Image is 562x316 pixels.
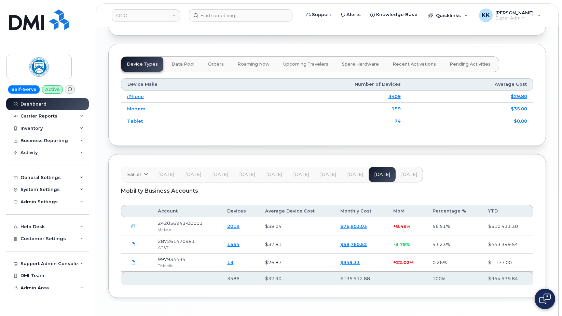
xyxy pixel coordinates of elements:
[393,223,396,229] span: +
[293,172,309,177] span: [DATE]
[340,260,360,265] a: $349.33
[511,94,527,99] a: $29.80
[189,9,292,22] input: Find something...
[227,260,233,265] a: 13
[158,227,173,232] span: Verizon
[312,11,331,18] span: Support
[259,272,334,285] th: $37.90
[395,118,401,124] a: 74
[227,223,239,229] a: 2019
[121,167,153,182] a: Earlier
[221,272,259,285] th: 3586
[158,263,173,268] span: TMobile
[127,238,140,250] a: OCC.287261470981_20250714_F.pdf
[426,272,482,285] th: 100%
[127,118,143,124] a: Tablet
[121,78,242,91] th: Device Make
[158,238,195,244] span: 287261470981
[436,13,461,18] span: Quicklinks
[396,260,413,265] span: 22.02%
[539,293,551,304] img: Open chat
[334,205,387,217] th: Monthly Cost
[127,256,140,268] a: June PDF bill 997934434 OCC.pdf
[320,172,336,177] span: [DATE]
[393,61,436,67] span: Recent Activations
[396,223,410,229] span: 8.48%
[127,106,146,111] a: Modem
[212,172,228,177] span: [DATE]
[259,217,334,235] td: $38.04
[283,61,328,67] span: Upcoming Travelers
[158,257,186,262] span: 997934434
[208,61,224,67] span: Orders
[334,272,387,285] th: $135,912.88
[347,172,363,177] span: [DATE]
[495,10,534,15] span: [PERSON_NAME]
[426,235,482,253] td: 43.23%
[482,217,533,235] td: $510,413.30
[340,223,367,229] a: $76,803.03
[158,245,168,250] span: AT&T
[227,242,239,247] a: 1554
[237,61,270,67] span: Roaming Now
[127,171,141,178] span: Earlier
[426,253,482,272] td: 0.26%
[401,172,417,177] span: [DATE]
[514,118,527,124] a: $0.00
[172,61,194,67] span: Data Pool
[423,9,473,22] div: Quicklinks
[158,172,174,177] span: [DATE]
[336,8,366,22] a: Alerts
[426,205,482,217] th: Percentage %
[426,217,482,235] td: 56.51%
[450,61,491,67] span: Pending Activities
[482,11,490,19] span: KK
[152,205,221,217] th: Account
[388,94,401,99] a: 3409
[266,172,282,177] span: [DATE]
[221,205,259,217] th: Devices
[482,235,533,253] td: $443,349.54
[259,235,334,253] td: $37.81
[121,182,533,200] div: Mobility Business Accounts
[239,172,255,177] span: [DATE]
[474,9,546,22] div: Kristin Kammer-Grossman
[392,106,401,111] a: 159
[185,172,201,177] span: [DATE]
[511,106,527,111] a: $35.00
[387,205,427,217] th: MoM
[242,78,407,91] th: Number of Devices
[393,260,396,265] span: +
[259,253,334,272] td: $26.87
[342,61,379,67] span: Spare Hardware
[482,253,533,272] td: $1,177.00
[482,205,533,217] th: YTD
[407,78,533,91] th: Average Cost
[482,272,533,285] th: $954,939.84
[127,94,144,99] a: iPhone
[259,205,334,217] th: Average Device Cost
[495,15,534,21] span: Super Admin
[376,11,417,18] span: Knowledge Base
[301,8,336,22] a: Support
[366,8,422,22] a: Knowledge Base
[112,9,180,22] a: OCC
[158,220,203,226] span: 242056943-00001
[340,242,367,247] a: $58,760.52
[346,11,361,18] span: Alerts
[393,242,410,247] span: -3.79%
